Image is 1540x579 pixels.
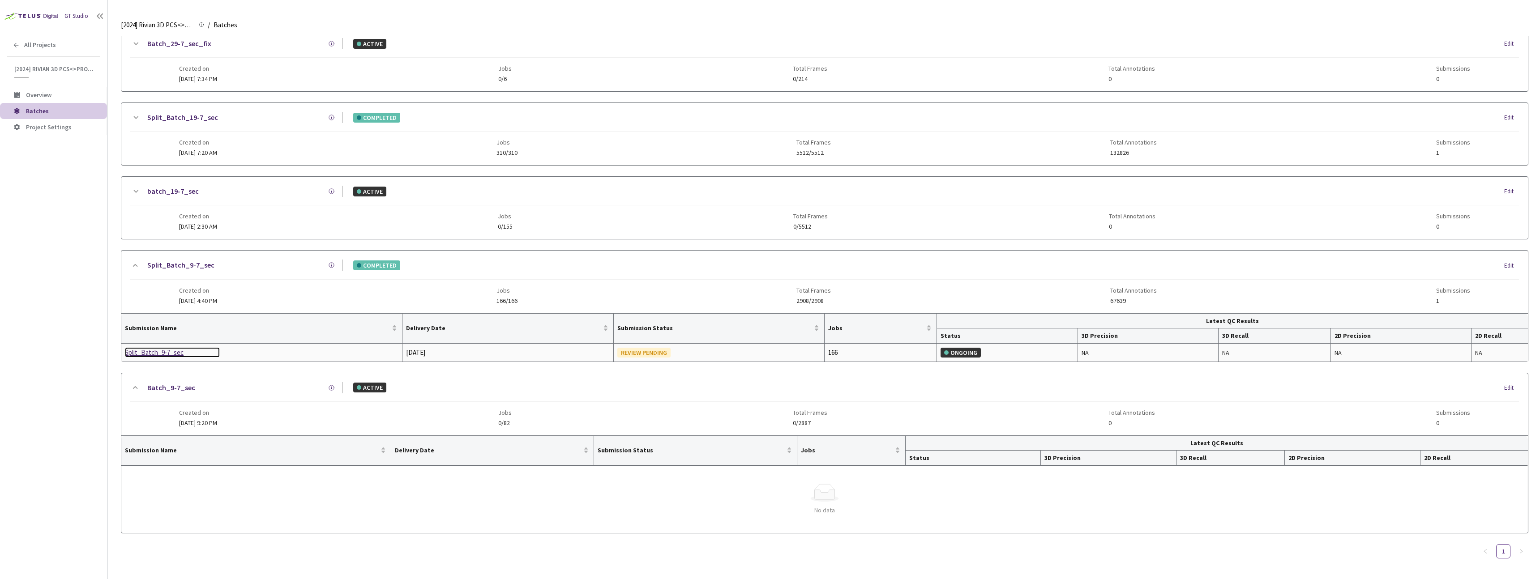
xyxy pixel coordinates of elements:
[1504,383,1519,392] div: Edit
[1514,544,1528,558] li: Next Page
[1108,409,1155,416] span: Total Annotations
[121,177,1528,239] div: batch_19-7_secACTIVEEditCreated on[DATE] 2:30 AMJobs0/155Total Frames0/5512Total Annotations0Subm...
[179,213,217,220] span: Created on
[1496,544,1510,558] li: 1
[1082,348,1215,358] div: NA
[179,287,217,294] span: Created on
[1478,544,1493,558] button: left
[796,287,831,294] span: Total Frames
[793,223,828,230] span: 0/5512
[214,20,237,30] span: Batches
[128,505,1521,515] div: No data
[353,383,386,392] div: ACTIVE
[937,314,1528,328] th: Latest QC Results
[796,139,831,146] span: Total Frames
[1436,223,1470,230] span: 0
[1483,549,1488,554] span: left
[353,113,400,123] div: COMPLETED
[1436,409,1470,416] span: Submissions
[121,436,391,465] th: Submission Name
[1110,139,1157,146] span: Total Annotations
[179,297,217,305] span: [DATE] 4:40 PM
[1041,451,1176,465] th: 3D Precision
[1504,187,1519,196] div: Edit
[617,348,671,358] div: REVIEW PENDING
[26,107,49,115] span: Batches
[179,65,217,72] span: Created on
[125,347,220,358] a: Split_Batch_9-7_sec
[1436,65,1470,72] span: Submissions
[147,260,214,271] a: Split_Batch_9-7_sec
[598,447,785,454] span: Submission Status
[797,436,906,465] th: Jobs
[1109,213,1155,220] span: Total Annotations
[14,65,94,73] span: [2024] Rivian 3D PCS<>Production
[1335,348,1467,358] div: NA
[1109,223,1155,230] span: 0
[793,213,828,220] span: Total Frames
[796,298,831,304] span: 2908/2908
[395,447,582,454] span: Delivery Date
[353,187,386,196] div: ACTIVE
[498,65,512,72] span: Jobs
[594,436,797,465] th: Submission Status
[179,149,217,157] span: [DATE] 7:20 AM
[496,298,518,304] span: 166/166
[1222,348,1327,358] div: NA
[937,328,1078,343] th: Status
[1436,213,1470,220] span: Submissions
[793,420,827,426] span: 0/2887
[179,75,217,83] span: [DATE] 7:34 PM
[1504,113,1519,122] div: Edit
[1110,149,1157,156] span: 132826
[147,382,195,393] a: Batch_9-7_sec
[208,20,210,30] li: /
[1436,76,1470,82] span: 0
[406,324,601,332] span: Delivery Date
[179,419,217,427] span: [DATE] 9:20 PM
[125,447,379,454] span: Submission Name
[147,112,218,123] a: Split_Batch_19-7_sec
[121,373,1528,435] div: Batch_9-7_secACTIVEEditCreated on[DATE] 9:20 PMJobs0/82Total Frames0/2887Total Annotations0Submis...
[353,39,386,49] div: ACTIVE
[179,139,217,146] span: Created on
[496,287,518,294] span: Jobs
[906,436,1528,451] th: Latest QC Results
[353,260,400,270] div: COMPLETED
[1475,348,1524,358] div: NA
[24,41,56,49] span: All Projects
[179,222,217,230] span: [DATE] 2:30 AM
[1504,39,1519,48] div: Edit
[406,347,609,358] div: [DATE]
[1436,420,1470,426] span: 0
[828,324,924,332] span: Jobs
[64,12,88,21] div: GT Studio
[498,76,512,82] span: 0/6
[1176,451,1285,465] th: 3D Recall
[1420,451,1528,465] th: 2D Recall
[941,348,981,358] div: ONGOING
[1478,544,1493,558] li: Previous Page
[1436,139,1470,146] span: Submissions
[1108,76,1155,82] span: 0
[828,347,933,358] div: 166
[121,314,402,343] th: Submission Name
[1472,328,1528,343] th: 2D Recall
[796,149,831,156] span: 5512/5512
[121,251,1528,313] div: Split_Batch_9-7_secCOMPLETEDEditCreated on[DATE] 4:40 PMJobs166/166Total Frames2908/2908Total Ann...
[906,451,1041,465] th: Status
[1504,261,1519,270] div: Edit
[617,324,812,332] span: Submission Status
[1514,544,1528,558] button: right
[1436,149,1470,156] span: 1
[1436,298,1470,304] span: 1
[1219,328,1331,343] th: 3D Recall
[147,38,211,49] a: Batch_29-7_sec_fix
[1110,298,1157,304] span: 67639
[391,436,594,465] th: Delivery Date
[402,314,613,343] th: Delivery Date
[1285,451,1420,465] th: 2D Precision
[1436,287,1470,294] span: Submissions
[825,314,937,343] th: Jobs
